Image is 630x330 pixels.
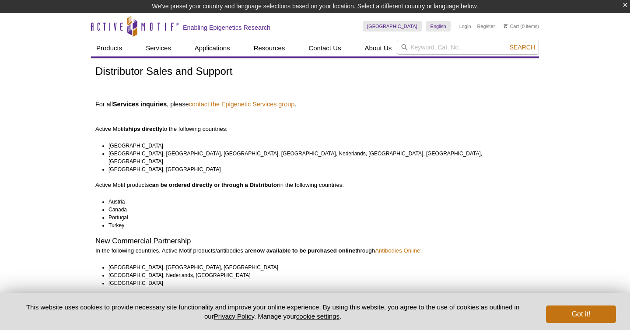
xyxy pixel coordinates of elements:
[95,109,535,133] p: Active Motif to the following countries:
[546,305,616,323] button: Got it!
[477,23,495,29] a: Register
[397,40,539,55] input: Keyword, Cat. No.
[426,21,451,32] a: English
[459,23,471,29] a: Login
[91,40,127,56] a: Products
[253,247,356,254] strong: now available to be purchased online
[95,66,535,78] h1: Distributor Sales and Support
[108,214,527,221] li: Portugal
[248,40,290,56] a: Resources
[183,24,270,32] h2: Enabling Epigenetics Research
[125,126,162,132] strong: ships directly
[303,40,346,56] a: Contact Us
[507,43,538,51] button: Search
[108,279,527,287] li: [GEOGRAPHIC_DATA]
[108,165,527,173] li: [GEOGRAPHIC_DATA], [GEOGRAPHIC_DATA]
[108,198,527,206] li: Austria
[108,142,527,150] li: [GEOGRAPHIC_DATA]
[108,150,527,165] li: [GEOGRAPHIC_DATA], [GEOGRAPHIC_DATA], [GEOGRAPHIC_DATA], [GEOGRAPHIC_DATA], Nederlands, [GEOGRAPH...
[113,101,167,108] strong: Services inquiries
[296,312,339,320] button: cookie settings
[504,23,519,29] a: Cart
[108,271,527,279] li: [GEOGRAPHIC_DATA], Nederlands, [GEOGRAPHIC_DATA]
[360,40,397,56] a: About Us
[95,100,535,108] h4: For all , please .
[95,181,535,189] p: Active Motif products in the following countries:
[473,21,475,32] li: |
[108,263,527,271] li: [GEOGRAPHIC_DATA], [GEOGRAPHIC_DATA], [GEOGRAPHIC_DATA]
[510,44,535,51] span: Search
[214,312,254,320] a: Privacy Policy
[189,40,235,56] a: Applications
[363,21,422,32] a: [GEOGRAPHIC_DATA]
[140,40,176,56] a: Services
[375,247,420,254] a: Antibodies Online
[504,24,507,28] img: Your Cart
[95,237,535,245] h2: New Commercial Partnership
[14,302,532,321] p: This website uses cookies to provide necessary site functionality and improve your online experie...
[95,247,535,255] p: In the following countries, Active Motif products/antibodies are through :
[108,221,527,229] li: Turkey
[189,100,295,108] a: contact the Epigenetic Services group
[149,182,279,188] strong: can be ordered directly or through a Distributor
[504,21,539,32] li: (0 items)
[108,206,527,214] li: Canada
